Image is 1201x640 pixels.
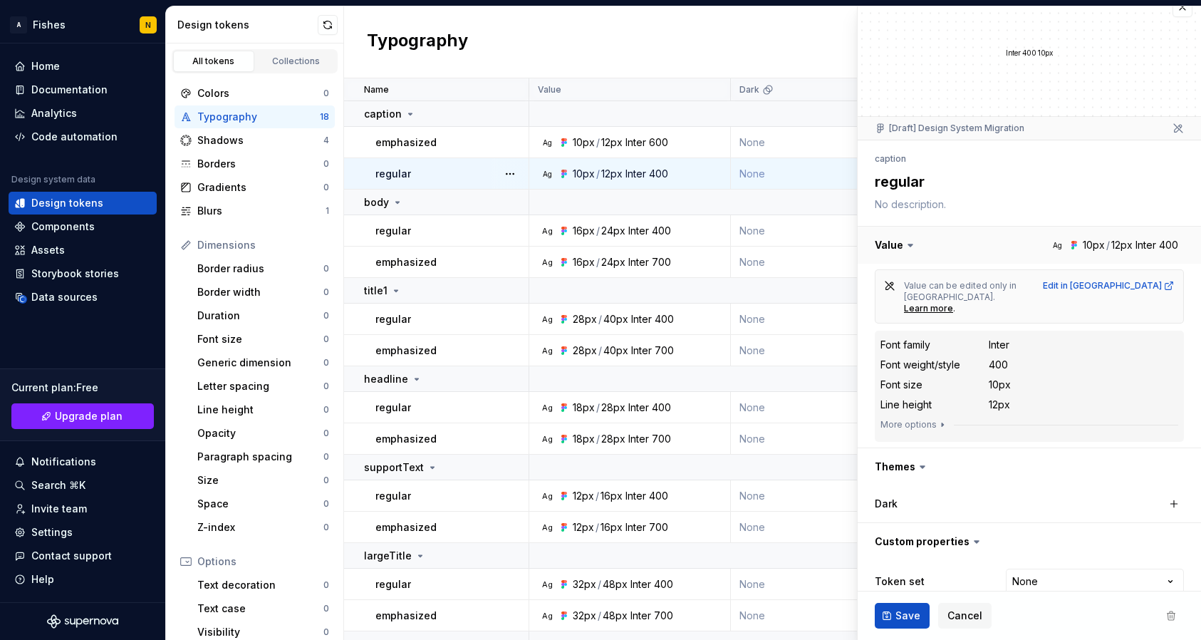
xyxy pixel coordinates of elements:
div: N [145,19,151,31]
div: 40px [603,312,628,326]
div: 48px [603,609,628,623]
a: Z-index0 [192,516,335,539]
a: Border radius0 [192,257,335,280]
h2: Typography [367,29,468,55]
p: Name [364,84,389,96]
div: Dimensions [197,238,329,252]
div: Inter [628,224,649,238]
a: Code automation [9,125,157,148]
p: emphasized [375,344,437,358]
div: 400 [655,312,674,326]
div: 700 [655,344,674,358]
div: 10px [573,135,595,150]
span: Value can be edited only in [GEOGRAPHIC_DATA]. [904,280,1019,302]
div: 10px [989,378,1011,392]
button: More options [880,419,948,430]
button: Notifications [9,450,157,473]
div: / [598,609,601,623]
a: Invite team [9,497,157,520]
button: Help [9,568,157,591]
p: largeTitle [364,549,412,563]
td: None [731,247,888,278]
p: regular [375,489,411,503]
p: title1 [364,284,388,298]
div: Design tokens [31,196,103,210]
div: 32px [573,609,596,623]
a: Opacity0 [192,422,335,445]
div: Font size [197,332,323,346]
td: None [731,158,888,190]
div: Text decoration [197,578,323,592]
div: 12px [601,135,623,150]
div: Design system data [11,174,95,185]
p: regular [375,167,411,181]
a: Line height0 [192,398,335,421]
div: Assets [31,243,65,257]
div: Inter [628,401,649,415]
textarea: regular [872,169,1181,195]
label: Token set [875,574,925,589]
a: Text decoration0 [192,574,335,597]
div: 0 [323,498,329,510]
p: regular [375,224,411,238]
p: supportText [364,460,424,475]
div: 400 [652,401,671,415]
div: 0 [323,287,329,298]
div: Ag [541,137,553,148]
div: Letter spacing [197,379,323,393]
button: Search ⌘K [9,474,157,497]
a: Analytics [9,102,157,125]
div: Notifications [31,455,96,469]
div: 28px [601,432,625,446]
p: emphasized [375,609,437,623]
div: 12px [573,520,594,535]
div: / [596,520,599,535]
div: Opacity [197,426,323,440]
span: Save [895,609,920,623]
div: Options [197,554,329,569]
div: / [596,401,600,415]
a: Font size0 [192,328,335,351]
a: Space0 [192,492,335,515]
div: 4 [323,135,329,146]
div: 18px [573,432,595,446]
div: 0 [323,88,329,99]
td: None [731,423,888,455]
p: regular [375,312,411,326]
span: Upgrade plan [55,409,123,423]
a: Size0 [192,469,335,492]
div: 32px [573,577,596,592]
div: Inter [630,609,651,623]
div: Inter [631,344,652,358]
td: None [731,480,888,512]
div: / [598,312,602,326]
div: Line height [880,398,932,412]
td: None [731,127,888,158]
div: Inter [630,577,651,592]
div: Inter [628,255,649,269]
div: / [598,344,602,358]
div: 400 [989,358,1008,372]
div: 0 [323,603,329,614]
div: Current plan : Free [11,381,154,395]
div: 28px [573,344,597,358]
a: Paragraph spacing0 [192,445,335,468]
div: Ag [541,490,553,502]
div: Edit in [GEOGRAPHIC_DATA] [1043,280,1175,291]
a: Assets [9,239,157,262]
div: Ag [1051,239,1063,251]
a: Gradients0 [175,176,335,199]
div: 700 [649,520,668,535]
div: Inter [625,135,646,150]
div: Gradients [197,180,323,195]
div: 10px [573,167,595,181]
div: 0 [323,404,329,416]
div: Ag [541,225,553,237]
div: Contact support [31,549,112,563]
div: 0 [323,182,329,193]
p: caption [364,107,402,121]
a: Letter spacing0 [192,375,335,398]
div: 16px [573,224,595,238]
a: Typography18 [175,105,335,128]
div: Learn more [904,303,953,314]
